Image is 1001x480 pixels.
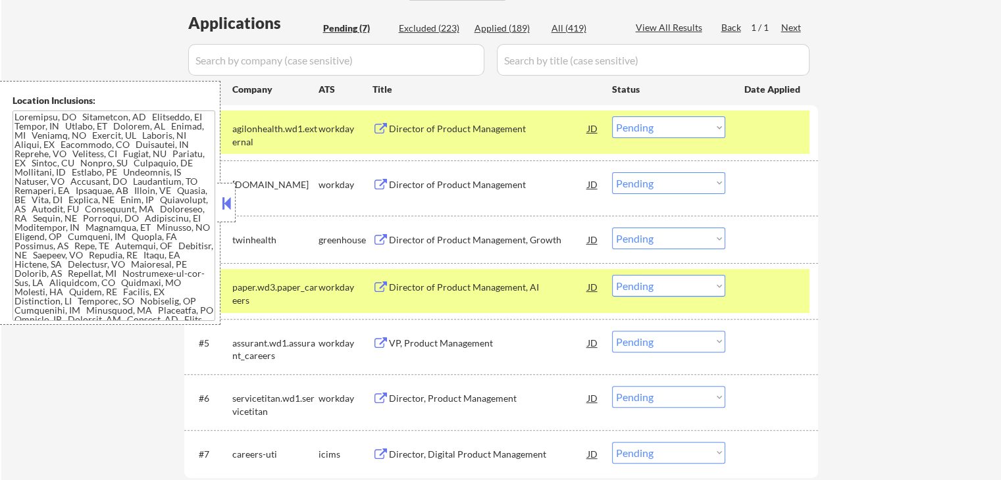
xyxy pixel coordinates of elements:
[199,448,222,461] div: #7
[232,233,319,247] div: twinhealth
[232,122,319,148] div: agilonhealth.wd1.external
[323,22,389,35] div: Pending (7)
[586,386,600,410] div: JD
[232,281,319,306] div: paper.wd3.paper_careers
[586,442,600,466] div: JD
[389,392,588,405] div: Director, Product Management
[721,21,742,34] div: Back
[372,83,600,96] div: Title
[389,281,588,294] div: Director of Product Management, AI
[319,233,372,247] div: greenhouse
[232,337,319,362] div: assurant.wd1.assurant_careers
[232,83,319,96] div: Company
[475,22,540,35] div: Applied (189)
[389,122,588,135] div: Director of Product Management
[13,94,215,107] div: Location Inclusions:
[497,44,809,76] input: Search by title (case sensitive)
[232,392,319,418] div: servicetitan.wd1.servicetitan
[586,172,600,196] div: JD
[636,21,706,34] div: View All Results
[389,337,588,350] div: VP, Product Management
[319,178,372,191] div: workday
[399,22,465,35] div: Excluded (223)
[389,178,588,191] div: Director of Product Management
[319,448,372,461] div: icims
[199,337,222,350] div: #5
[319,281,372,294] div: workday
[781,21,802,34] div: Next
[188,44,484,76] input: Search by company (case sensitive)
[232,448,319,461] div: careers-uti
[319,83,372,96] div: ATS
[319,122,372,135] div: workday
[612,77,725,101] div: Status
[232,178,319,191] div: [DOMAIN_NAME]
[744,83,802,96] div: Date Applied
[389,448,588,461] div: Director, Digital Product Management
[586,275,600,299] div: JD
[586,228,600,251] div: JD
[751,21,781,34] div: 1 / 1
[319,337,372,350] div: workday
[319,392,372,405] div: workday
[199,392,222,405] div: #6
[586,116,600,140] div: JD
[552,22,617,35] div: All (419)
[188,15,319,31] div: Applications
[389,233,588,247] div: Director of Product Management, Growth
[586,331,600,354] div: JD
